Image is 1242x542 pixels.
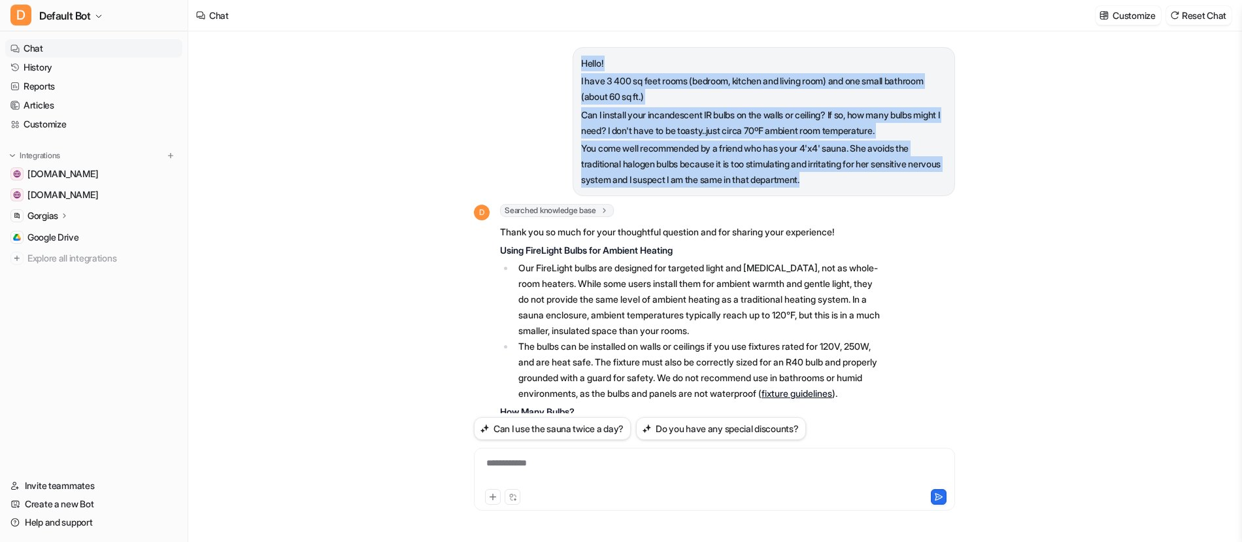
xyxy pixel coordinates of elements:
[500,224,882,240] p: Thank you so much for your thoughtful question and for sharing your experience!
[1170,10,1179,20] img: reset
[166,151,175,160] img: menu_add.svg
[5,495,182,513] a: Create a new Bot
[10,252,24,265] img: explore all integrations
[5,249,182,267] a: Explore all integrations
[5,77,182,95] a: Reports
[514,339,882,401] li: The bulbs can be installed on walls or ceilings if you use fixtures rated for 120V, 250W, and are...
[474,205,490,220] span: D
[39,7,91,25] span: Default Bot
[5,228,182,246] a: Google DriveGoogle Drive
[514,260,882,339] li: Our FireLight bulbs are designed for targeted light and [MEDICAL_DATA], not as whole-room heaters...
[5,165,182,183] a: help.sauna.space[DOMAIN_NAME]
[1166,6,1232,25] button: Reset Chat
[500,245,673,256] strong: Using FireLight Bulbs for Ambient Heating
[5,58,182,76] a: History
[5,96,182,114] a: Articles
[1099,10,1109,20] img: customize
[500,204,614,217] span: Searched knowledge base
[209,8,229,22] div: Chat
[27,188,98,201] span: [DOMAIN_NAME]
[27,209,58,222] p: Gorgias
[762,388,832,399] a: fixture guidelines
[5,186,182,204] a: sauna.space[DOMAIN_NAME]
[581,56,947,71] p: Hello!
[1113,8,1155,22] p: Customize
[5,477,182,495] a: Invite teammates
[5,39,182,58] a: Chat
[581,141,947,188] p: You come well recommended by a friend who has your 4'x4' sauna. She avoids the traditional haloge...
[5,115,182,133] a: Customize
[20,150,60,161] p: Integrations
[13,170,21,178] img: help.sauna.space
[10,5,31,25] span: D
[581,107,947,139] p: Can I install your incandescent IR bulbs on the walls or ceiling? If so, how many bulbs might I n...
[8,151,17,160] img: expand menu
[13,212,21,220] img: Gorgias
[13,233,21,241] img: Google Drive
[5,149,64,162] button: Integrations
[636,417,805,440] button: Do you have any special discounts?
[5,513,182,532] a: Help and support
[581,73,947,105] p: I have 3 400 sq feet rooms (bedroom, kitchen and living room) and one small bathroom (about 60 sq...
[27,167,98,180] span: [DOMAIN_NAME]
[1096,6,1160,25] button: Customize
[27,248,177,269] span: Explore all integrations
[474,417,631,440] button: Can I use the sauna twice a day?
[13,191,21,199] img: sauna.space
[27,231,79,244] span: Google Drive
[500,406,575,417] strong: How Many Bulbs?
